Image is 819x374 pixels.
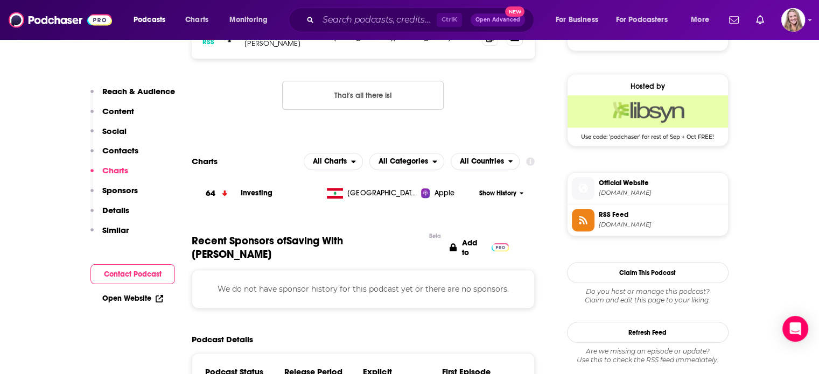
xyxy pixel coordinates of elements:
img: User Profile [781,8,805,32]
span: Use code: 'podchaser' for rest of Sep + Oct FREE! [568,128,728,140]
div: Search podcasts, credits, & more... [299,8,544,32]
span: For Business [556,12,598,27]
span: Charts [185,12,208,27]
div: Open Intercom Messenger [782,316,808,342]
a: Add to [450,234,509,261]
span: Recent Sponsors of Saving With [PERSON_NAME] [192,234,424,261]
button: Details [90,205,129,225]
button: open menu [609,11,683,29]
button: Contacts [90,145,138,165]
button: open menu [683,11,723,29]
p: Contacts [102,145,138,156]
h3: 64 [206,187,215,200]
div: Claim and edit this page to your liking. [567,287,729,305]
a: Show notifications dropdown [752,11,768,29]
a: 64 [192,179,241,208]
h2: Charts [192,156,218,166]
input: Search podcasts, credits, & more... [318,11,437,29]
span: Apple [434,188,454,199]
img: Libsyn Deal: Use code: 'podchaser' for rest of Sep + Oct FREE! [568,95,728,128]
a: Show notifications dropdown [725,11,743,29]
span: RSS Feed [599,210,724,220]
span: New [505,6,524,17]
span: Open Advanced [475,17,520,23]
p: [PERSON_NAME] [244,39,325,48]
img: Pro Logo [492,243,509,251]
button: Claim This Podcast [567,262,729,283]
a: Libsyn Deal: Use code: 'podchaser' for rest of Sep + Oct FREE! [568,95,728,139]
a: Apple [421,188,475,199]
button: Charts [90,165,128,185]
p: Sponsors [102,185,138,195]
button: open menu [126,11,179,29]
span: Do you host or manage this podcast? [567,287,729,296]
span: savingwithsteve.libsyn.com [599,221,724,229]
span: Ctrl K [437,13,462,27]
a: Official Website[DOMAIN_NAME] [572,177,724,200]
button: Sponsors [90,185,138,205]
div: Hosted by [568,82,728,91]
span: All Countries [460,158,504,165]
span: savingwithsteve.us [599,189,724,197]
p: Details [102,205,129,215]
h3: RSS [202,38,214,46]
p: Reach & Audience [102,86,175,96]
span: Logged in as KirstinPitchPR [781,8,805,32]
span: Lebanon [347,188,417,199]
button: open menu [369,153,444,170]
p: We do not have sponsor history for this podcast yet or there are no sponsors. [205,283,522,295]
span: Monitoring [229,12,268,27]
button: Refresh Feed [567,322,729,343]
span: More [691,12,709,27]
button: open menu [548,11,612,29]
button: Contact Podcast [90,264,175,284]
h2: Platforms [304,153,363,170]
button: open menu [304,153,363,170]
button: Reach & Audience [90,86,175,106]
p: Similar [102,225,129,235]
h2: Podcast Details [192,334,253,344]
span: All Charts [313,158,347,165]
div: Beta [429,232,441,239]
span: Official Website [599,178,724,188]
button: Nothing here. [282,81,444,110]
span: Podcasts [134,12,165,27]
h2: Categories [369,153,444,170]
span: All Categories [379,158,428,165]
button: Content [90,106,134,126]
a: RSS Feed[DOMAIN_NAME] [572,209,724,231]
div: Are we missing an episode or update? Use this to check the RSS feed immediately. [567,347,729,364]
span: For Podcasters [616,12,668,27]
p: Add to [462,238,486,257]
button: open menu [222,11,282,29]
button: Similar [90,225,129,245]
a: Charts [178,11,215,29]
button: Show profile menu [781,8,805,32]
p: Charts [102,165,128,175]
button: Show History [475,189,527,198]
button: open menu [451,153,520,170]
button: Open AdvancedNew [471,13,525,26]
span: Show History [479,189,516,198]
p: Social [102,126,127,136]
a: Investing [241,188,272,197]
button: Social [90,126,127,146]
img: Podchaser - Follow, Share and Rate Podcasts [9,10,112,30]
h2: Countries [451,153,520,170]
a: Open Website [102,294,163,303]
a: [GEOGRAPHIC_DATA] [323,188,421,199]
p: Content [102,106,134,116]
